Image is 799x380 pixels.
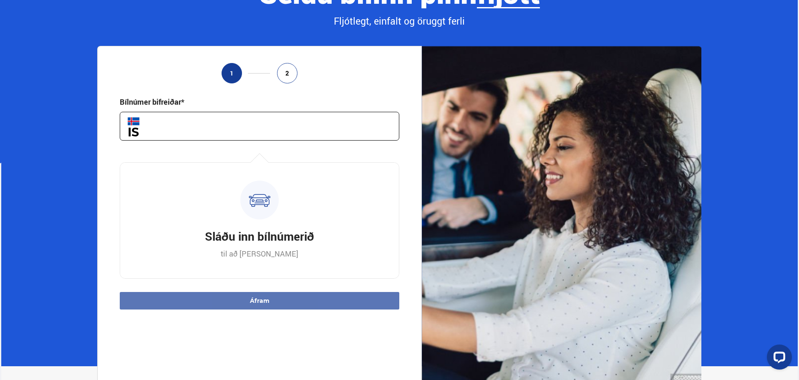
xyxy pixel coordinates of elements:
[230,70,234,77] span: 1
[221,249,298,259] p: til að [PERSON_NAME]
[285,70,289,77] span: 2
[205,228,314,244] h3: Sláðu inn bílnúmerið
[97,14,701,28] div: Fljótlegt, einfalt og öruggt ferli
[760,341,795,376] iframe: LiveChat chat widget
[120,292,399,310] button: Áfram
[120,97,184,107] div: Bílnúmer bifreiðar*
